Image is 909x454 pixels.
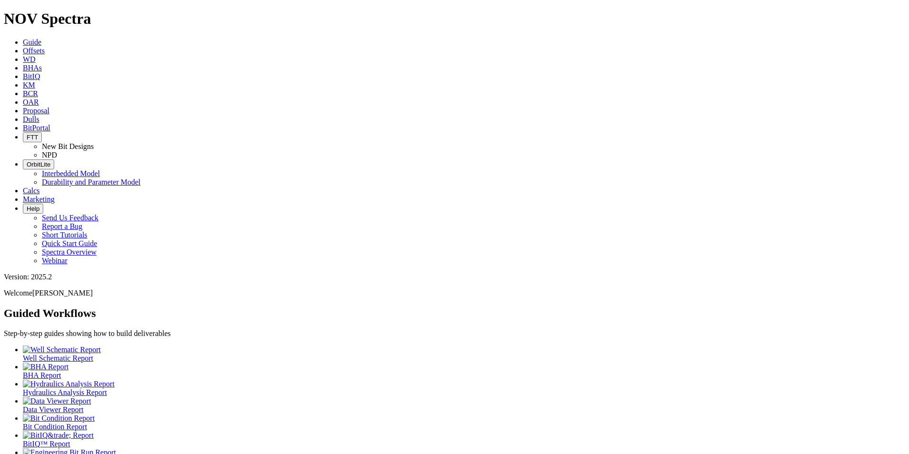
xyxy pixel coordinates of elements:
button: OrbitLite [23,159,54,169]
a: BHA Report BHA Report [23,363,905,379]
div: Version: 2025.2 [4,273,905,281]
a: Quick Start Guide [42,239,97,247]
a: Data Viewer Report Data Viewer Report [23,397,905,414]
a: Interbedded Model [42,169,100,178]
button: Help [23,204,43,214]
span: Help [27,205,39,212]
a: BHAs [23,64,42,72]
a: BCR [23,89,38,98]
a: Hydraulics Analysis Report Hydraulics Analysis Report [23,380,905,396]
a: Webinar [42,257,68,265]
h1: NOV Spectra [4,10,905,28]
p: Welcome [4,289,905,297]
a: Send Us Feedback [42,214,98,222]
a: Marketing [23,195,55,203]
a: BitIQ&trade; Report BitIQ™ Report [23,431,905,448]
a: Proposal [23,107,49,115]
span: Hydraulics Analysis Report [23,388,107,396]
span: Data Viewer Report [23,405,84,414]
img: Hydraulics Analysis Report [23,380,115,388]
a: WD [23,55,36,63]
span: FTT [27,134,38,141]
img: Data Viewer Report [23,397,91,405]
a: Report a Bug [42,222,82,230]
button: FTT [23,132,42,142]
a: NPD [42,151,57,159]
a: Well Schematic Report Well Schematic Report [23,345,905,362]
h2: Guided Workflows [4,307,905,320]
span: Bit Condition Report [23,423,87,431]
p: Step-by-step guides showing how to build deliverables [4,329,905,338]
a: Calcs [23,187,40,195]
span: Well Schematic Report [23,354,93,362]
a: BitPortal [23,124,50,132]
span: [PERSON_NAME] [32,289,93,297]
img: BHA Report [23,363,68,371]
a: Durability and Parameter Model [42,178,141,186]
img: Well Schematic Report [23,345,101,354]
a: OAR [23,98,39,106]
a: BitIQ [23,72,40,80]
a: Offsets [23,47,45,55]
a: New Bit Designs [42,142,94,150]
a: Short Tutorials [42,231,87,239]
span: BitIQ™ Report [23,440,70,448]
a: Spectra Overview [42,248,97,256]
span: BHA Report [23,371,61,379]
a: KM [23,81,35,89]
a: Bit Condition Report Bit Condition Report [23,414,905,431]
a: Dulls [23,115,39,123]
span: OrbitLite [27,161,50,168]
img: BitIQ&trade; Report [23,431,94,440]
a: Guide [23,38,41,46]
img: Bit Condition Report [23,414,95,423]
